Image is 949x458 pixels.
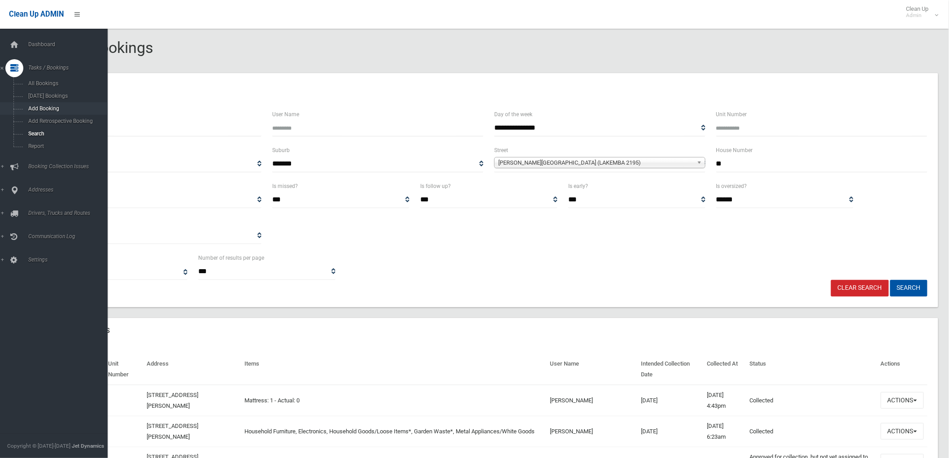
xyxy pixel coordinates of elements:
[26,257,115,263] span: Settings
[147,423,198,440] a: [STREET_ADDRESS][PERSON_NAME]
[637,354,703,385] th: Intended Collection Date
[703,416,746,447] td: [DATE] 6:23am
[72,443,104,449] strong: Jet Dynamics
[716,109,747,119] label: Unit Number
[147,392,198,409] a: [STREET_ADDRESS][PERSON_NAME]
[494,109,532,119] label: Day of the week
[831,280,889,297] a: Clear Search
[568,181,588,191] label: Is early?
[746,385,877,416] td: Collected
[143,354,241,385] th: Address
[494,145,508,155] label: Street
[637,416,703,447] td: [DATE]
[26,105,108,112] span: Add Booking
[881,423,924,440] button: Actions
[9,10,64,18] span: Clean Up ADMIN
[420,181,451,191] label: Is follow up?
[241,385,547,416] td: Mattress: 1 - Actual: 0
[890,280,927,297] button: Search
[272,109,299,119] label: User Name
[198,253,264,263] label: Number of results per page
[547,416,638,447] td: [PERSON_NAME]
[906,12,929,19] small: Admin
[902,5,938,19] span: Clean Up
[26,163,115,170] span: Booking Collection Issues
[7,443,70,449] span: Copyright © [DATE]-[DATE]
[26,233,115,240] span: Communication Log
[498,157,693,168] span: [PERSON_NAME][GEOGRAPHIC_DATA] (LAKEMBA 2195)
[26,143,108,149] span: Report
[272,145,290,155] label: Suburb
[26,118,108,124] span: Add Retrospective Booking
[703,354,746,385] th: Collected At
[26,187,115,193] span: Addresses
[26,80,108,87] span: All Bookings
[877,354,927,385] th: Actions
[881,392,924,409] button: Actions
[637,385,703,416] td: [DATE]
[26,131,108,137] span: Search
[746,416,877,447] td: Collected
[716,145,753,155] label: House Number
[26,93,108,99] span: [DATE] Bookings
[26,210,115,216] span: Drivers, Trucks and Routes
[104,354,143,385] th: Unit Number
[241,416,547,447] td: Household Furniture, Electronics, Household Goods/Loose Items*, Garden Waste*, Metal Appliances/W...
[746,354,877,385] th: Status
[716,181,747,191] label: Is oversized?
[26,41,115,48] span: Dashboard
[547,385,638,416] td: [PERSON_NAME]
[241,354,547,385] th: Items
[26,65,115,71] span: Tasks / Bookings
[272,181,298,191] label: Is missed?
[547,354,638,385] th: User Name
[703,385,746,416] td: [DATE] 4:43pm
